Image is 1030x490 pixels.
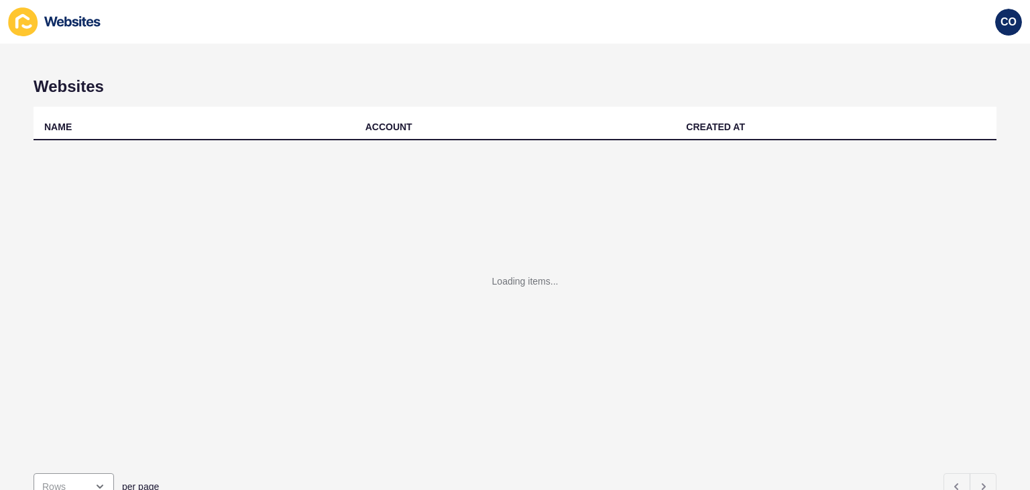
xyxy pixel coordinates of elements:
[34,77,996,96] h1: Websites
[1000,15,1017,29] span: CO
[686,120,745,134] div: CREATED AT
[492,275,559,288] div: Loading items...
[365,120,412,134] div: ACCOUNT
[44,120,72,134] div: NAME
